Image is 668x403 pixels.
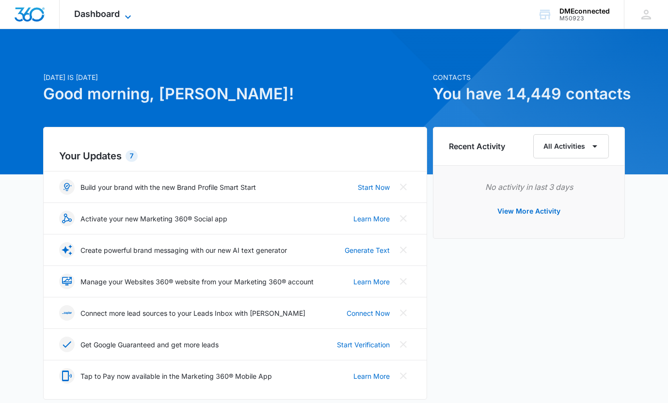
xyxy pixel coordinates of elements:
a: Connect Now [347,308,390,318]
p: Contacts [433,72,625,82]
div: account id [559,15,610,22]
button: All Activities [533,134,609,158]
div: account name [559,7,610,15]
a: Learn More [353,277,390,287]
a: Learn More [353,214,390,224]
p: Activate your new Marketing 360® Social app [80,214,227,224]
p: [DATE] is [DATE] [43,72,427,82]
a: Start Verification [337,340,390,350]
span: Dashboard [74,9,120,19]
button: Close [396,179,411,195]
p: Build your brand with the new Brand Profile Smart Start [80,182,256,192]
p: Tap to Pay now available in the Marketing 360® Mobile App [80,371,272,381]
button: Close [396,274,411,289]
div: 7 [126,150,138,162]
a: Start Now [358,182,390,192]
p: Manage your Websites 360® website from your Marketing 360® account [80,277,314,287]
button: Close [396,368,411,384]
h2: Your Updates [59,149,411,163]
button: Close [396,337,411,352]
p: Connect more lead sources to your Leads Inbox with [PERSON_NAME] [80,308,305,318]
button: Close [396,211,411,226]
a: Learn More [353,371,390,381]
button: View More Activity [488,200,570,223]
h1: Good morning, [PERSON_NAME]! [43,82,427,106]
p: No activity in last 3 days [449,181,609,193]
h1: You have 14,449 contacts [433,82,625,106]
a: Generate Text [345,245,390,255]
button: Close [396,305,411,321]
p: Create powerful brand messaging with our new AI text generator [80,245,287,255]
h6: Recent Activity [449,140,505,152]
p: Get Google Guaranteed and get more leads [80,340,219,350]
button: Close [396,242,411,258]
